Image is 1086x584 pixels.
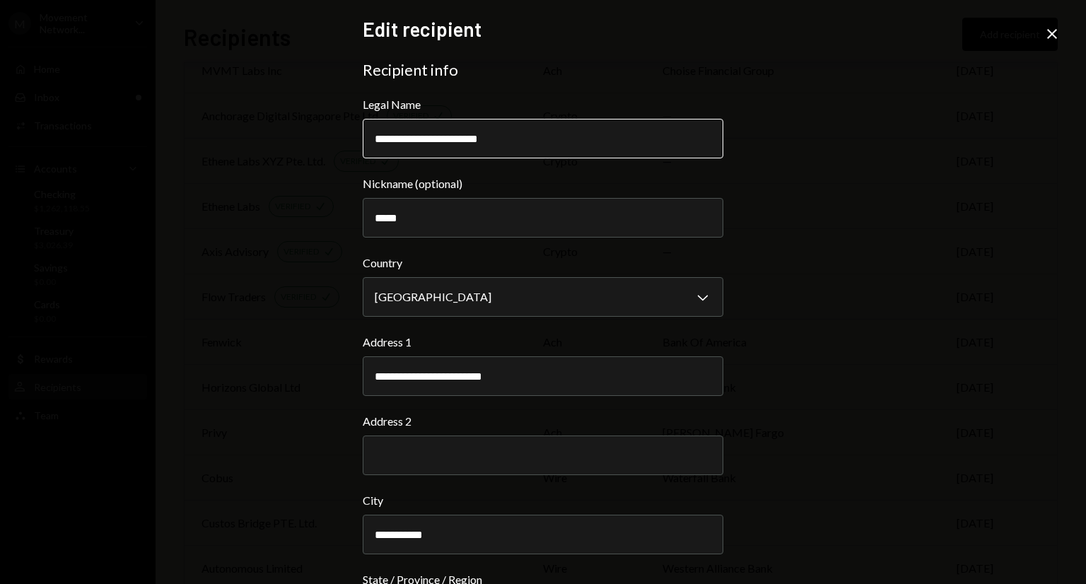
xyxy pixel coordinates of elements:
[363,334,723,351] label: Address 1
[363,16,723,43] h2: Edit recipient
[363,413,723,430] label: Address 2
[363,277,723,317] button: Country
[363,60,723,80] div: Recipient info
[363,492,723,509] label: City
[363,96,723,113] label: Legal Name
[363,255,723,271] label: Country
[363,175,723,192] label: Nickname (optional)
